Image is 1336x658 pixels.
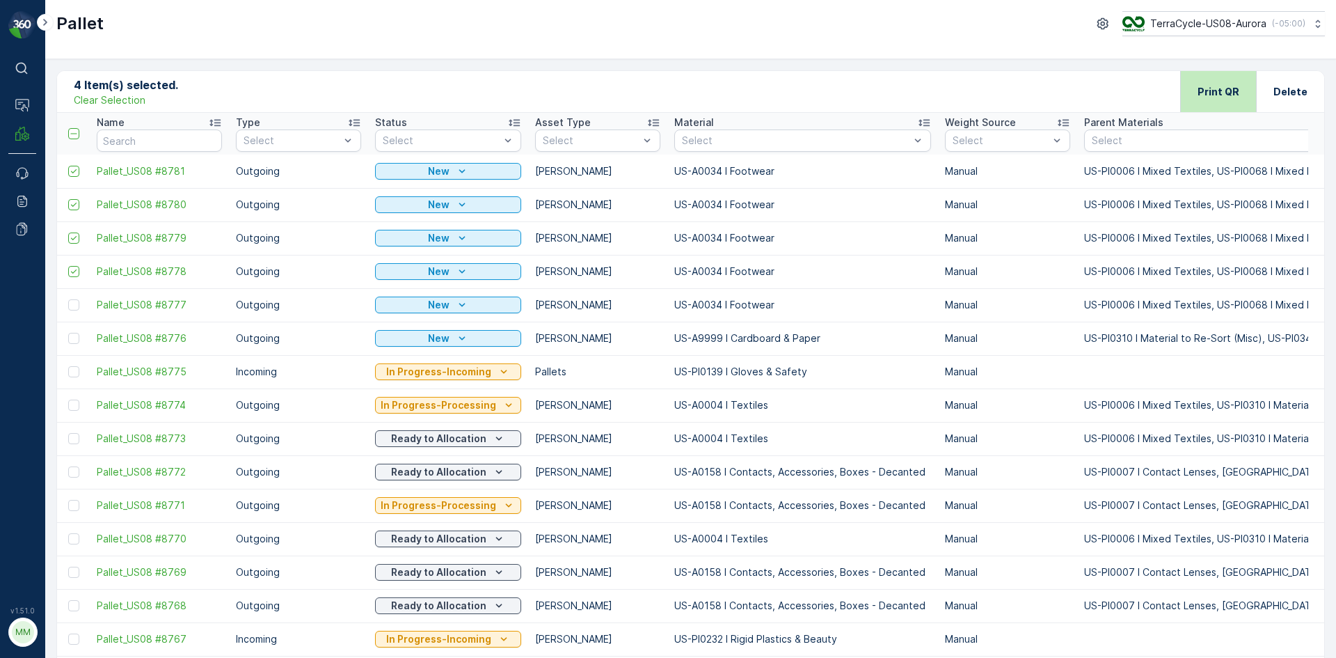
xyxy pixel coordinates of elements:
div: Toggle Row Selected [68,533,79,545]
p: Ready to Allocation [391,532,486,546]
p: Delete [1273,85,1307,99]
button: New [375,163,521,180]
button: New [375,230,521,246]
p: New [428,231,450,245]
p: Name [97,116,125,130]
p: New [428,331,450,345]
p: Manual [945,398,1070,412]
p: US-A9999 I Cardboard & Paper [674,331,931,345]
span: [PERSON_NAME] [74,320,153,332]
div: Toggle Row Selected [68,500,79,511]
p: In Progress-Incoming [386,365,491,379]
img: logo [8,11,36,39]
span: Name : [12,606,46,618]
p: Manual [945,198,1070,212]
div: Toggle Row Selected [68,433,79,444]
button: TerraCycle-US08-Aurora(-05:00) [1122,11,1325,36]
p: [PERSON_NAME] [535,432,660,446]
span: Asset Type : [12,320,74,332]
p: US-A0158 I Contacts, Accessories, Boxes - Decanted [674,465,931,479]
p: Clear Selection [74,93,145,107]
p: Status [375,116,407,130]
div: Toggle Row Selected [68,266,79,277]
span: Pallet_US08 #8773 [97,432,222,446]
p: New [428,265,450,279]
button: New [375,263,521,280]
p: US-A0004 I Textiles [674,398,931,412]
div: Toggle Row Selected [68,299,79,311]
button: In Progress-Incoming [375,363,521,380]
p: Outgoing [236,398,361,412]
p: Weight Source [945,116,1016,130]
p: [PERSON_NAME] [535,331,660,345]
span: Total Weight : [12,251,81,263]
p: Outgoing [236,298,361,312]
p: Select [383,134,500,148]
p: Select [682,134,909,148]
div: Toggle Row Selected [68,400,79,411]
p: Manual [945,164,1070,178]
button: Ready to Allocation [375,564,521,581]
p: US-A0034 I Footwear [674,231,931,245]
p: Outgoing [236,265,361,279]
p: [PERSON_NAME] [535,465,660,479]
a: Pallet_US08 #8779 [97,231,222,245]
button: Ready to Allocation [375,531,521,547]
p: US-A0004 I Textiles [674,432,931,446]
p: Manual [945,565,1070,579]
button: In Progress-Processing [375,397,521,414]
a: Pallet_US08 #8772 [97,465,222,479]
p: Manual [945,231,1070,245]
p: Select [244,134,340,148]
input: Search [97,130,222,152]
p: [PERSON_NAME] [535,298,660,312]
a: Pallet_US08 #8781 [97,164,222,178]
button: Ready to Allocation [375,464,521,480]
p: US-A0158 I Contacts, Accessories, Boxes - Decanted [674,499,931,512]
p: Outgoing [236,231,361,245]
div: Toggle Row Selected [68,634,79,645]
a: Pallet_US08 #8777 [97,298,222,312]
div: Toggle Row Selected [68,366,79,377]
p: Manual [945,298,1070,312]
button: In Progress-Incoming [375,631,521,648]
p: Outgoing [236,432,361,446]
p: Manual [945,599,1070,613]
span: US-A0034 I Footwear [59,343,164,355]
p: New [428,298,450,312]
span: Pallet_US08 #8770 [97,532,222,546]
p: Manual [945,331,1070,345]
button: MM [8,618,36,647]
p: US-PI0139 I Gloves & Safety [674,365,931,379]
p: Outgoing [236,465,361,479]
a: Pallet_US08 #8769 [97,565,222,579]
p: Pallet_US08 #8779 [614,390,719,407]
p: Manual [945,432,1070,446]
span: Total Weight : [12,629,81,641]
img: image_ci7OI47.png [1122,16,1145,31]
span: Net Weight : [12,274,73,286]
button: Ready to Allocation [375,597,521,614]
div: Toggle Row Selected [68,467,79,478]
a: Pallet_US08 #8775 [97,365,222,379]
p: Ready to Allocation [391,599,486,613]
a: Pallet_US08 #8780 [97,198,222,212]
p: Ready to Allocation [391,465,486,479]
a: Pallet_US08 #8778 [97,265,222,279]
p: Select [543,134,639,148]
p: Incoming [236,365,361,379]
p: Manual [945,465,1070,479]
p: [PERSON_NAME] [535,198,660,212]
p: Outgoing [236,164,361,178]
p: [PERSON_NAME] [535,632,660,646]
div: Toggle Row Selected [68,567,79,578]
p: Manual [945,265,1070,279]
p: [PERSON_NAME] [535,398,660,412]
p: US-PI0232 I Rigid Plastics & Beauty [674,632,931,646]
p: Outgoing [236,532,361,546]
